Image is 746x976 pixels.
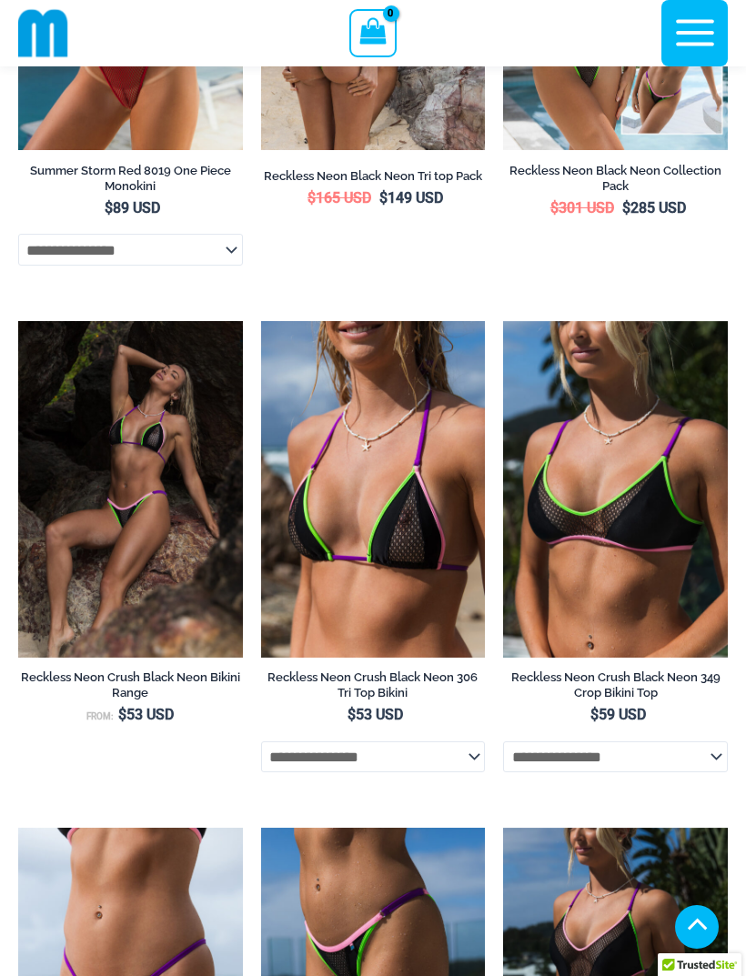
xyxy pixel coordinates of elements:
h2: Reckless Neon Crush Black Neon Bikini Range [18,669,243,700]
a: Reckless Neon Crush Black Neon 306 Tri Top 296 Cheeky 04Reckless Neon Crush Black Neon 349 Crop T... [18,321,243,658]
a: Reckless Neon Crush Black Neon Bikini Range [18,669,243,707]
span: $ [550,199,559,216]
bdi: 285 USD [622,199,686,216]
a: Reckless Neon Crush Black Neon 349 Crop Bikini Top [503,669,728,707]
bdi: 53 USD [348,706,403,723]
img: cropped mm emblem [18,8,68,58]
a: Reckless Neon Black Neon Collection Pack [503,163,728,200]
span: From: [86,711,114,721]
bdi: 149 USD [379,189,443,206]
span: $ [118,706,126,723]
h2: Reckless Neon Crush Black Neon 306 Tri Top Bikini [261,669,486,700]
span: $ [348,706,356,723]
h2: Reckless Neon Black Neon Collection Pack [503,163,728,194]
bdi: 89 USD [105,199,160,216]
bdi: 53 USD [118,706,174,723]
span: $ [590,706,599,723]
img: Reckless Neon Crush Black Neon 349 Crop Top 02 [503,321,728,658]
a: Reckless Neon Crush Black Neon 349 Crop Top 02Reckless Neon Crush Black Neon 349 Crop Top 01Reckl... [503,321,728,658]
a: Summer Storm Red 8019 One Piece Monokini [18,163,243,200]
h2: Reckless Neon Crush Black Neon 349 Crop Bikini Top [503,669,728,700]
bdi: 301 USD [550,199,614,216]
img: Reckless Neon Crush Black Neon 306 Tri Top 296 Cheeky 04 [18,321,243,658]
h2: Summer Storm Red 8019 One Piece Monokini [18,163,243,194]
a: Reckless Neon Crush Black Neon 306 Tri Top Bikini [261,669,486,707]
h2: Reckless Neon Black Neon Tri top Pack [261,168,486,184]
a: View Shopping Cart, empty [349,9,396,56]
img: Reckless Neon Crush Black Neon 306 Tri Top 01 [261,321,486,658]
a: Reckless Neon Crush Black Neon 306 Tri Top 01Reckless Neon Crush Black Neon 306 Tri Top 296 Cheek... [261,321,486,658]
a: Reckless Neon Black Neon Tri top Pack [261,168,486,190]
bdi: 59 USD [590,706,646,723]
bdi: 165 USD [307,189,371,206]
span: $ [105,199,113,216]
span: $ [307,189,316,206]
span: $ [622,199,630,216]
span: $ [379,189,388,206]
